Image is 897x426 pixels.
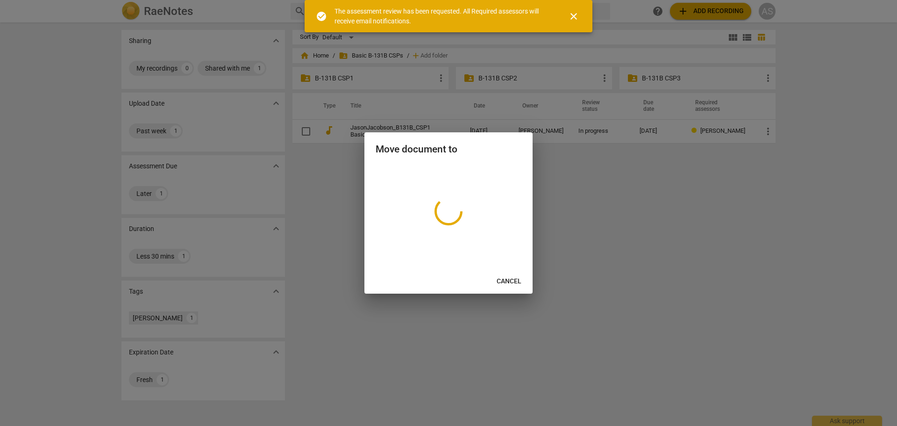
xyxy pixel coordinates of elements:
span: Cancel [497,277,521,286]
span: check_circle [316,11,327,22]
h2: Move document to [376,144,521,155]
div: The assessment review has been requested. All Required assessors will receive email notifications. [335,7,551,26]
button: Close [562,5,585,28]
button: Cancel [489,273,529,290]
span: close [568,11,579,22]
